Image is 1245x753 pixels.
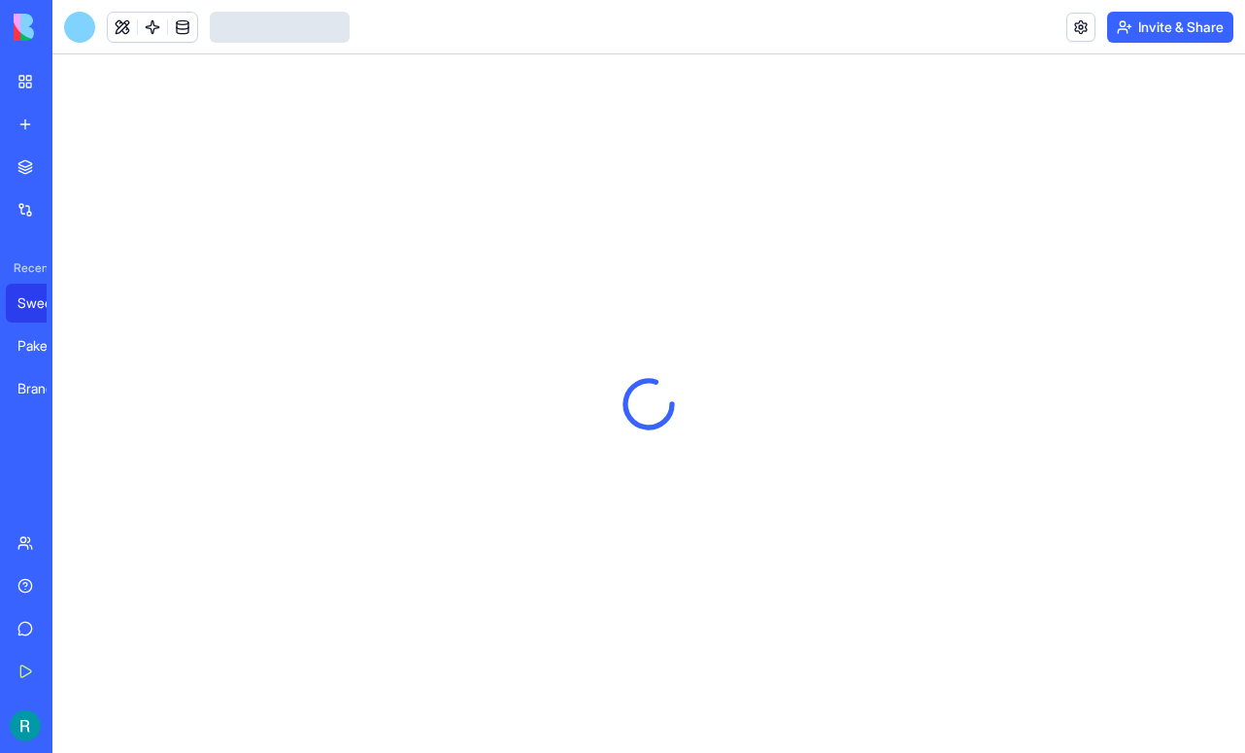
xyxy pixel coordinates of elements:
img: logo [14,14,134,41]
div: Pakeries [17,336,72,356]
a: Brand Identity Builder [6,369,84,408]
a: Pakeries [6,326,84,365]
button: Invite & Share [1107,12,1233,43]
div: Sweetery - Treat Discovery Platform [17,293,72,313]
span: Recent [6,260,47,276]
div: Brand Identity Builder [17,379,72,398]
a: Sweetery - Treat Discovery Platform [6,284,84,323]
img: ACg8ocIQaqk-1tPQtzwxiZ7ZlP6dcFgbwUZ5nqaBNAw22a2oECoLioo=s96-c [10,710,41,741]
